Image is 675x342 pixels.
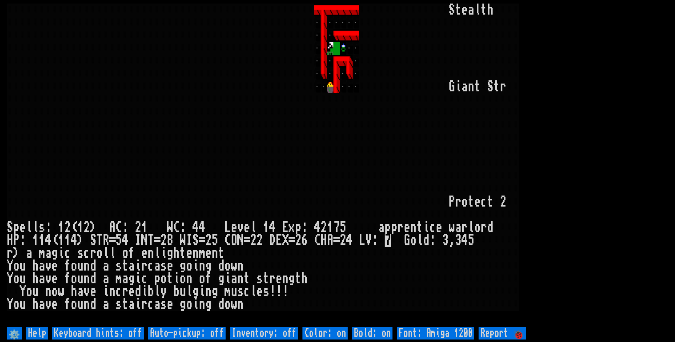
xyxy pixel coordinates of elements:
[295,234,301,247] div: 2
[263,285,269,298] div: s
[487,221,494,234] div: d
[58,247,64,260] div: i
[160,272,167,285] div: o
[468,4,474,16] div: a
[218,247,225,260] div: t
[7,247,13,260] div: r
[225,285,231,298] div: m
[481,196,487,208] div: c
[90,272,96,285] div: d
[109,234,116,247] div: =
[154,285,160,298] div: l
[359,234,365,247] div: L
[141,221,148,234] div: 1
[148,260,154,272] div: c
[385,234,391,247] mark: 7
[128,247,135,260] div: f
[26,285,32,298] div: o
[116,272,122,285] div: m
[58,285,64,298] div: w
[77,234,84,247] div: )
[32,260,39,272] div: h
[135,260,141,272] div: i
[180,272,186,285] div: o
[154,247,160,260] div: l
[301,272,308,285] div: h
[462,234,468,247] div: 4
[52,247,58,260] div: g
[167,221,173,234] div: W
[186,234,193,247] div: I
[199,285,205,298] div: i
[77,247,84,260] div: s
[193,260,199,272] div: i
[205,260,212,272] div: g
[385,221,391,234] div: p
[237,285,244,298] div: s
[327,234,333,247] div: A
[289,272,295,285] div: g
[13,221,20,234] div: p
[225,234,231,247] div: C
[141,234,148,247] div: N
[135,272,141,285] div: i
[167,247,173,260] div: g
[148,247,154,260] div: n
[135,234,141,247] div: I
[7,234,13,247] div: H
[423,234,429,247] div: d
[468,221,474,234] div: l
[116,234,122,247] div: 5
[64,260,71,272] div: f
[39,247,45,260] div: m
[128,260,135,272] div: a
[301,221,308,234] div: :
[314,234,321,247] div: C
[282,234,289,247] div: X
[52,298,58,311] div: e
[199,260,205,272] div: n
[135,285,141,298] div: d
[103,247,109,260] div: l
[32,234,39,247] div: 1
[410,234,417,247] div: o
[321,234,327,247] div: H
[141,260,148,272] div: r
[52,272,58,285] div: e
[173,221,180,234] div: C
[64,247,71,260] div: c
[32,221,39,234] div: l
[295,272,301,285] div: t
[417,234,423,247] div: l
[13,298,20,311] div: o
[7,221,13,234] div: S
[455,4,462,16] div: t
[52,260,58,272] div: e
[20,221,26,234] div: e
[449,80,455,93] div: G
[141,285,148,298] div: i
[58,234,64,247] div: 1
[333,234,340,247] div: =
[212,247,218,260] div: n
[244,234,250,247] div: =
[45,260,52,272] div: v
[103,298,109,311] div: a
[276,285,282,298] div: !
[417,221,423,234] div: t
[180,234,186,247] div: W
[13,234,20,247] div: P
[64,298,71,311] div: f
[122,298,128,311] div: t
[193,247,199,260] div: n
[302,327,348,340] input: Color: on
[7,272,13,285] div: Y
[39,272,45,285] div: a
[71,234,77,247] div: 4
[295,221,301,234] div: p
[7,260,13,272] div: Y
[20,234,26,247] div: :
[84,272,90,285] div: n
[423,221,429,234] div: i
[13,247,20,260] div: )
